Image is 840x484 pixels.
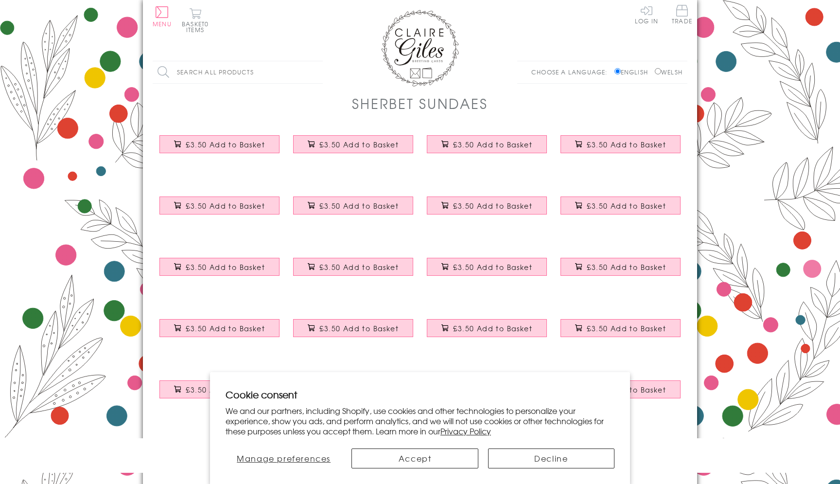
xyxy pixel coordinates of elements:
button: £3.50 Add to Basket [427,135,547,153]
span: 0 items [186,19,209,34]
a: Log In [635,5,658,24]
a: Birthday Card, Butterflies, Happy Birthday Grandma £3.50 Add to Basket [554,312,687,354]
span: Trade [672,5,692,24]
span: £3.50 Add to Basket [186,262,265,272]
a: Thank You Card, Blue Stars, To a Great Teacher £3.50 Add to Basket [153,312,286,354]
a: Thank You Card, Pink Stars, To a Great Teacher £3.50 Add to Basket [286,312,420,354]
a: Birthday Card, Bunting, Very Happy Birthday £3.50 Add to Basket [554,189,687,231]
button: £3.50 Add to Basket [293,135,414,153]
h1: Sherbet Sundaes [352,93,488,113]
button: Decline [488,448,614,468]
a: Trade [672,5,692,26]
button: £3.50 Add to Basket [427,258,547,276]
span: £3.50 Add to Basket [319,262,399,272]
a: Birthday Card, Pink Banner, Happy Birthday to you £3.50 Add to Basket [554,128,687,170]
a: Birthday Card, Blue Banners, Happy Birthday to you £3.50 Add to Basket [153,189,286,231]
span: £3.50 Add to Basket [453,323,532,333]
button: £3.50 Add to Basket [159,135,280,153]
label: English [614,68,653,76]
button: £3.50 Add to Basket [560,258,681,276]
a: Good Luck Leaving Card, Bird Card, Goodbye and Good Luck £3.50 Add to Basket [153,434,286,476]
button: £3.50 Add to Basket [159,197,280,215]
span: £3.50 Add to Basket [186,140,265,149]
span: £3.50 Add to Basket [186,323,265,333]
input: English [614,68,621,74]
span: £3.50 Add to Basket [587,201,666,211]
label: Welsh [655,68,682,76]
span: £3.50 Add to Basket [587,323,666,333]
button: Accept [351,448,478,468]
span: Menu [153,19,172,28]
span: £3.50 Add to Basket [319,140,399,149]
a: Privacy Policy [440,425,491,437]
button: £3.50 Add to Basket [293,197,414,215]
span: £3.50 Add to Basket [319,201,399,211]
a: Birthday Card, Birdcages, Wishing you a very Happy Birthday £3.50 Add to Basket [420,128,554,170]
a: Birthday Card, Patterned Girls, Happy Birthday £3.50 Add to Basket [153,128,286,170]
span: £3.50 Add to Basket [319,323,399,333]
a: Birthday Card, Pink Heart, three cheers for the birthday girl! £3.50 Add to Basket [420,189,554,231]
a: Birthday Card, Arrow and bird, Happy Birthday £3.50 Add to Basket [286,128,420,170]
h2: Cookie consent [226,388,614,401]
button: Manage preferences [226,448,342,468]
button: £3.50 Add to Basket [293,319,414,337]
a: Birthday Card, Squirrels, Happy Birthday Aunt £3.50 Add to Basket [286,251,420,292]
button: £3.50 Add to Basket [159,380,280,398]
span: £3.50 Add to Basket [186,385,265,394]
input: Search all products [153,61,323,83]
span: £3.50 Add to Basket [186,201,265,211]
a: Birthday Card, Blue Age 18, wishing you a Happy 18th Birthday £3.50 Add to Basket [420,312,554,354]
span: £3.50 Add to Basket [587,140,666,149]
button: £3.50 Add to Basket [560,135,681,153]
span: £3.50 Add to Basket [453,201,532,211]
button: £3.50 Add to Basket [427,319,547,337]
button: £3.50 Add to Basket [293,258,414,276]
a: Wedding Card, Blue Banners, Congratulations Wedding Day £3.50 Add to Basket [554,251,687,292]
button: £3.50 Add to Basket [560,197,681,215]
img: Claire Giles Greetings Cards [381,10,459,87]
span: £3.50 Add to Basket [453,140,532,149]
a: Birthday Card, Blue Age 40, Happy 40th Birthday £3.50 Add to Basket [153,373,286,415]
span: £3.50 Add to Basket [587,262,666,272]
button: £3.50 Add to Basket [159,258,280,276]
span: £3.50 Add to Basket [453,262,532,272]
button: £3.50 Add to Basket [159,319,280,337]
a: Birthday Card, Pink Stars, Happy Birthday to you £3.50 Add to Basket [286,189,420,231]
p: We and our partners, including Shopify, use cookies and other technologies to personalize your ex... [226,406,614,436]
input: Welsh [655,68,661,74]
button: Basket0 items [182,8,209,33]
button: £3.50 Add to Basket [427,197,547,215]
span: Manage preferences [237,452,331,464]
a: Birthday Card, Pink Stars, Happy Birthday to a special Daughter £3.50 Add to Basket [153,251,286,292]
p: Choose a language: [531,68,612,76]
input: Search [313,61,323,83]
a: Birthday Card, Patterned Girls, Happy Birthday Cousin £3.50 Add to Basket [420,251,554,292]
button: £3.50 Add to Basket [560,319,681,337]
button: Menu [153,6,172,27]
